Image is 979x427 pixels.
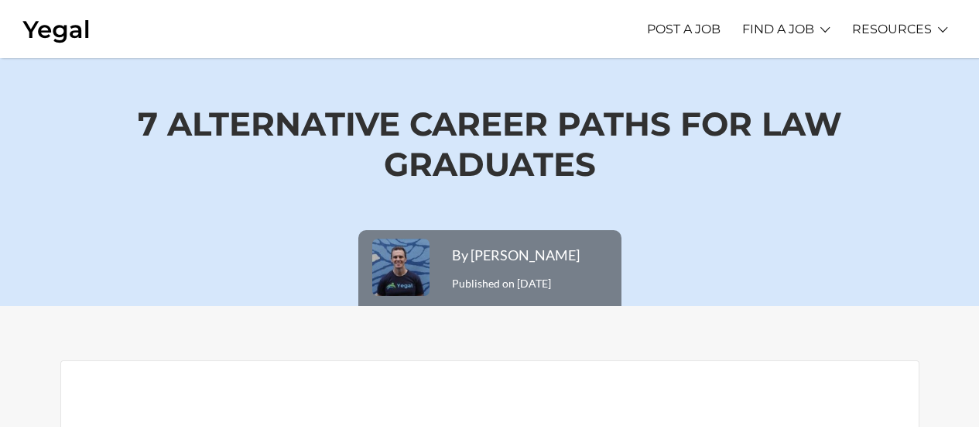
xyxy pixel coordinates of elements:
[852,8,932,50] a: RESOURCES
[370,236,432,298] img: Photo
[647,8,721,50] a: POST A JOB
[452,246,580,263] a: By [PERSON_NAME]
[742,8,814,50] a: FIND A JOB
[98,58,881,230] h1: 7 Alternative Career Paths for Law Graduates
[452,246,580,290] span: Published on [DATE]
